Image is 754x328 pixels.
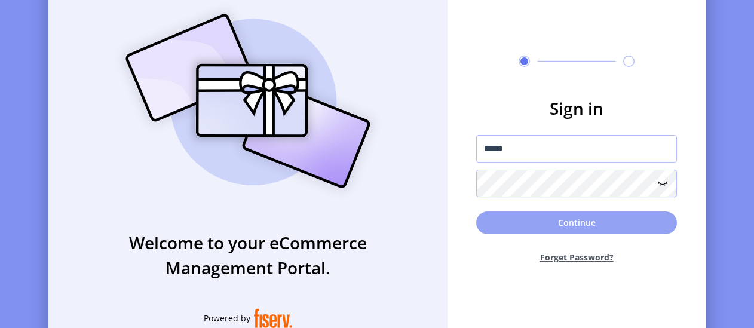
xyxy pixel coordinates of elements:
button: Forget Password? [476,241,677,273]
h3: Welcome to your eCommerce Management Portal. [48,230,448,280]
img: card_Illustration.svg [108,1,388,201]
button: Continue [476,211,677,234]
h3: Sign in [476,96,677,121]
span: Powered by [204,312,250,324]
